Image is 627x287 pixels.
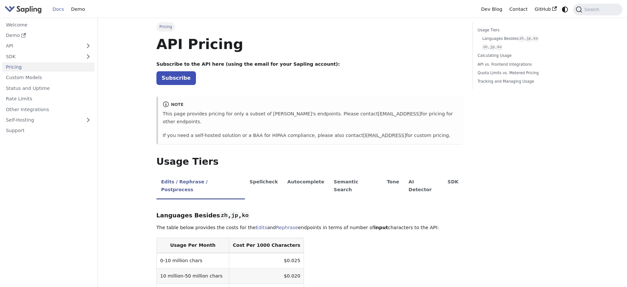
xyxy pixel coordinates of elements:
[478,70,566,76] a: Quota Limits vs. Metered Pricing
[363,133,406,138] a: [EMAIL_ADDRESS]
[2,115,95,125] a: Self-Hosting
[156,22,175,31] span: Pricing
[156,268,229,283] td: 10 million-50 million chars
[382,174,404,199] li: Tone
[2,31,95,40] a: Demo
[156,22,463,31] nav: Breadcrumbs
[156,156,463,168] h2: Usage Tiers
[163,101,458,109] div: note
[231,212,239,220] code: jp
[560,5,570,14] button: Switch between dark and light mode (currently system mode)
[519,36,524,42] code: zh
[49,4,68,14] a: Docs
[282,174,329,199] li: Autocomplete
[68,4,88,14] a: Demo
[478,61,566,68] a: API vs. Frontend Integrations
[533,36,539,42] code: ko
[482,44,564,50] a: zh,jp,ko
[2,83,95,93] a: Status and Uptime
[531,4,560,14] a: GitHub
[156,71,196,85] a: Subscribe
[163,132,458,140] p: If you need a self-hosted solution or a BAA for HIPAA compliance, please also contact for custom ...
[156,238,229,253] th: Usage Per Month
[582,7,603,12] span: Search
[478,78,566,85] a: Tracking and Managing Usage
[241,212,249,220] code: ko
[374,225,388,230] strong: input
[163,110,458,126] p: This page provides pricing for only a subset of [PERSON_NAME]'s endpoints. Please contact for pri...
[2,126,95,135] a: Support
[478,27,566,33] a: Usage Tiers
[506,4,531,14] a: Contact
[482,44,488,50] code: zh
[5,5,42,14] img: Sapling.ai
[443,174,463,199] li: SDK
[478,53,566,59] a: Calculating Usage
[256,225,267,230] a: Edits
[229,238,304,253] th: Cost Per 1000 Characters
[378,111,421,116] a: [EMAIL_ADDRESS]
[526,36,532,42] code: jp
[490,44,495,50] code: jp
[2,105,95,114] a: Other Integrations
[477,4,506,14] a: Dev Blog
[156,61,340,67] strong: Subscribe to the API here (using the email for your Sapling account):
[2,41,82,51] a: API
[229,253,304,268] td: $0.025
[2,20,95,29] a: Welcome
[156,35,463,53] h1: API Pricing
[2,62,95,72] a: Pricing
[156,224,463,232] p: The table below provides the costs for the and endpoints in terms of number of characters to the ...
[573,4,622,15] button: Search (Command+K)
[220,212,228,220] code: zh
[156,253,229,268] td: 0-10 million chars
[82,41,95,51] button: Expand sidebar category 'API'
[229,268,304,283] td: $0.020
[2,73,95,82] a: Custom Models
[496,44,502,50] code: ko
[276,225,298,230] a: Rephrase
[245,174,283,199] li: Spellcheck
[5,5,44,14] a: Sapling.aiSapling.ai
[2,94,95,104] a: Rate Limits
[482,36,564,42] a: Languages Besideszh,jp,ko
[404,174,443,199] li: AI Detector
[2,52,82,61] a: SDK
[156,174,245,199] li: Edits / Rephrase / Postprocess
[156,212,463,219] h3: Languages Besides , ,
[329,174,382,199] li: Semantic Search
[82,52,95,61] button: Expand sidebar category 'SDK'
